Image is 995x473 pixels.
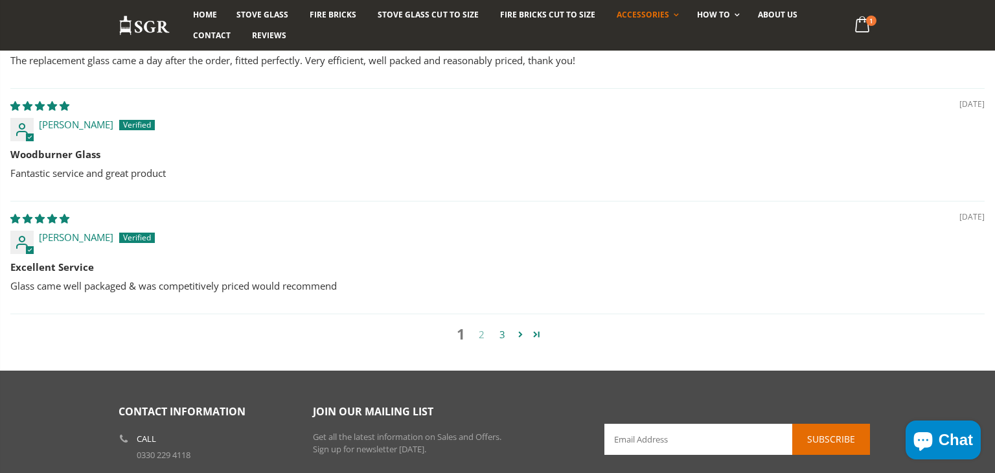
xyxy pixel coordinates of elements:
[758,9,797,20] span: About us
[378,9,478,20] span: Stove Glass Cut To Size
[39,231,113,244] span: [PERSON_NAME]
[500,9,595,20] span: Fire Bricks Cut To Size
[368,5,488,25] a: Stove Glass Cut To Size
[236,9,288,20] span: Stove Glass
[748,5,807,25] a: About us
[137,435,156,443] b: Call
[193,9,217,20] span: Home
[119,404,246,419] span: Contact Information
[697,9,730,20] span: How To
[10,148,985,161] b: Woodburner Glass
[492,327,512,342] a: Page 3
[10,260,985,274] b: Excellent Service
[183,25,240,46] a: Contact
[529,327,545,342] a: Page 6
[10,167,985,180] p: Fantastic service and great product
[617,9,669,20] span: Accessories
[687,5,746,25] a: How To
[193,30,231,41] span: Contact
[227,5,298,25] a: Stove Glass
[604,424,870,455] input: Email Address
[512,327,529,342] a: Page 2
[119,15,170,36] img: Stove Glass Replacement
[313,431,585,456] p: Get all the latest information on Sales and Offers. Sign up for newsletter [DATE].
[902,421,985,463] inbox-online-store-chat: Shopify online store chat
[607,5,685,25] a: Accessories
[39,118,113,131] span: [PERSON_NAME]
[850,13,876,38] a: 1
[792,424,870,455] button: Subscribe
[10,99,69,112] span: 5 star review
[959,99,985,110] span: [DATE]
[490,5,605,25] a: Fire Bricks Cut To Size
[313,404,433,419] span: Join our mailing list
[252,30,286,41] span: Reviews
[959,212,985,223] span: [DATE]
[10,54,985,67] p: The replacement glass came a day after the order, fitted perfectly. Very efficient, well packed a...
[471,327,492,342] a: Page 2
[310,9,356,20] span: Fire Bricks
[300,5,366,25] a: Fire Bricks
[183,5,227,25] a: Home
[10,279,985,293] p: Glass came well packaged & was competitively priced would recommend
[242,25,296,46] a: Reviews
[10,212,69,225] span: 5 star review
[866,16,876,26] span: 1
[137,449,190,461] a: 0330 229 4118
